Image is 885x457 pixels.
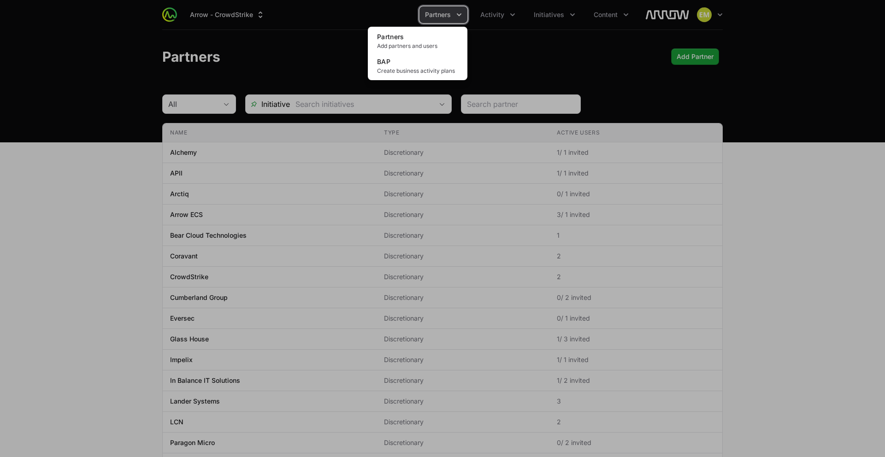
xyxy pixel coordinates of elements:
span: Add partners and users [377,42,458,50]
span: BAP [377,58,390,65]
div: Partners menu [419,6,467,23]
a: PartnersAdd partners and users [370,29,466,53]
span: Create business activity plans [377,67,458,75]
div: Main navigation [177,6,634,23]
span: Partners [377,33,404,41]
a: BAPCreate business activity plans [370,53,466,78]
